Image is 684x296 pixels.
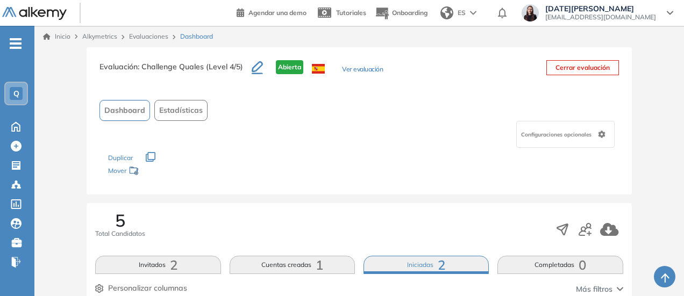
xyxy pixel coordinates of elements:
[159,105,203,116] span: Estadísticas
[95,256,220,274] button: Invitados2
[104,105,145,116] span: Dashboard
[95,283,187,294] button: Personalizar columnas
[516,121,615,148] div: Configuraciones opcionales
[458,8,466,18] span: ES
[312,64,325,74] img: ESP
[99,60,252,83] h3: Evaluación
[576,284,612,295] span: Más filtros
[99,100,150,121] button: Dashboard
[497,256,623,274] button: Completadas0
[108,283,187,294] span: Personalizar columnas
[129,32,168,40] a: Evaluaciones
[43,32,70,41] a: Inicio
[470,11,476,15] img: arrow
[13,89,19,98] span: Q
[545,4,656,13] span: [DATE][PERSON_NAME]
[336,9,366,17] span: Tutoriales
[108,162,216,182] div: Mover
[375,2,427,25] button: Onboarding
[546,60,619,75] button: Cerrar evaluación
[248,9,307,17] span: Agendar una demo
[95,229,145,239] span: Total Candidatos
[82,32,117,40] span: Alkymetrics
[230,256,355,274] button: Cuentas creadas1
[2,7,67,20] img: Logo
[237,5,307,18] a: Agendar una demo
[10,42,22,45] i: -
[108,154,133,162] span: Duplicar
[115,212,125,229] span: 5
[364,256,489,274] button: Iniciadas2
[180,32,213,41] span: Dashboard
[342,64,383,76] button: Ver evaluación
[154,100,208,121] button: Estadísticas
[521,131,594,139] span: Configuraciones opcionales
[138,62,243,71] span: : Challenge Quales (Level 4/5)
[392,9,427,17] span: Onboarding
[276,60,303,74] span: Abierta
[545,13,656,21] span: [EMAIL_ADDRESS][DOMAIN_NAME]
[576,284,623,295] button: Más filtros
[440,6,453,19] img: world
